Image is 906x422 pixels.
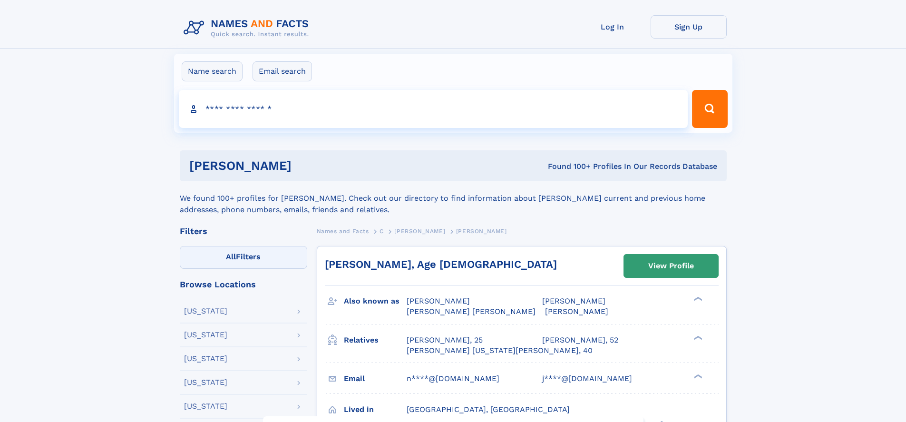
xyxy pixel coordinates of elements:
[407,345,593,356] a: [PERSON_NAME] [US_STATE][PERSON_NAME], 40
[344,371,407,387] h3: Email
[325,258,557,270] a: [PERSON_NAME], Age [DEMOGRAPHIC_DATA]
[419,161,717,172] div: Found 100+ Profiles In Our Records Database
[542,296,605,305] span: [PERSON_NAME]
[184,402,227,410] div: [US_STATE]
[184,355,227,363] div: [US_STATE]
[184,307,227,315] div: [US_STATE]
[380,228,384,235] span: C
[180,280,307,289] div: Browse Locations
[317,225,369,237] a: Names and Facts
[692,296,703,302] div: ❯
[184,331,227,339] div: [US_STATE]
[407,405,570,414] span: [GEOGRAPHIC_DATA], [GEOGRAPHIC_DATA]
[407,307,536,316] span: [PERSON_NAME] [PERSON_NAME]
[624,255,718,277] a: View Profile
[648,255,694,277] div: View Profile
[226,252,236,261] span: All
[179,90,688,128] input: search input
[407,296,470,305] span: [PERSON_NAME]
[253,61,312,81] label: Email search
[456,228,507,235] span: [PERSON_NAME]
[692,90,727,128] button: Search Button
[180,227,307,236] div: Filters
[545,307,608,316] span: [PERSON_NAME]
[394,225,445,237] a: [PERSON_NAME]
[180,181,727,216] div: We found 100+ profiles for [PERSON_NAME]. Check out our directory to find information about [PERS...
[184,379,227,386] div: [US_STATE]
[380,225,384,237] a: C
[180,15,317,41] img: Logo Names and Facts
[575,15,651,39] a: Log In
[394,228,445,235] span: [PERSON_NAME]
[182,61,243,81] label: Name search
[180,246,307,269] label: Filters
[692,373,703,379] div: ❯
[344,402,407,418] h3: Lived in
[344,332,407,348] h3: Relatives
[542,335,618,345] a: [PERSON_NAME], 52
[651,15,727,39] a: Sign Up
[692,334,703,341] div: ❯
[189,160,420,172] h1: [PERSON_NAME]
[407,335,483,345] a: [PERSON_NAME], 25
[344,293,407,309] h3: Also known as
